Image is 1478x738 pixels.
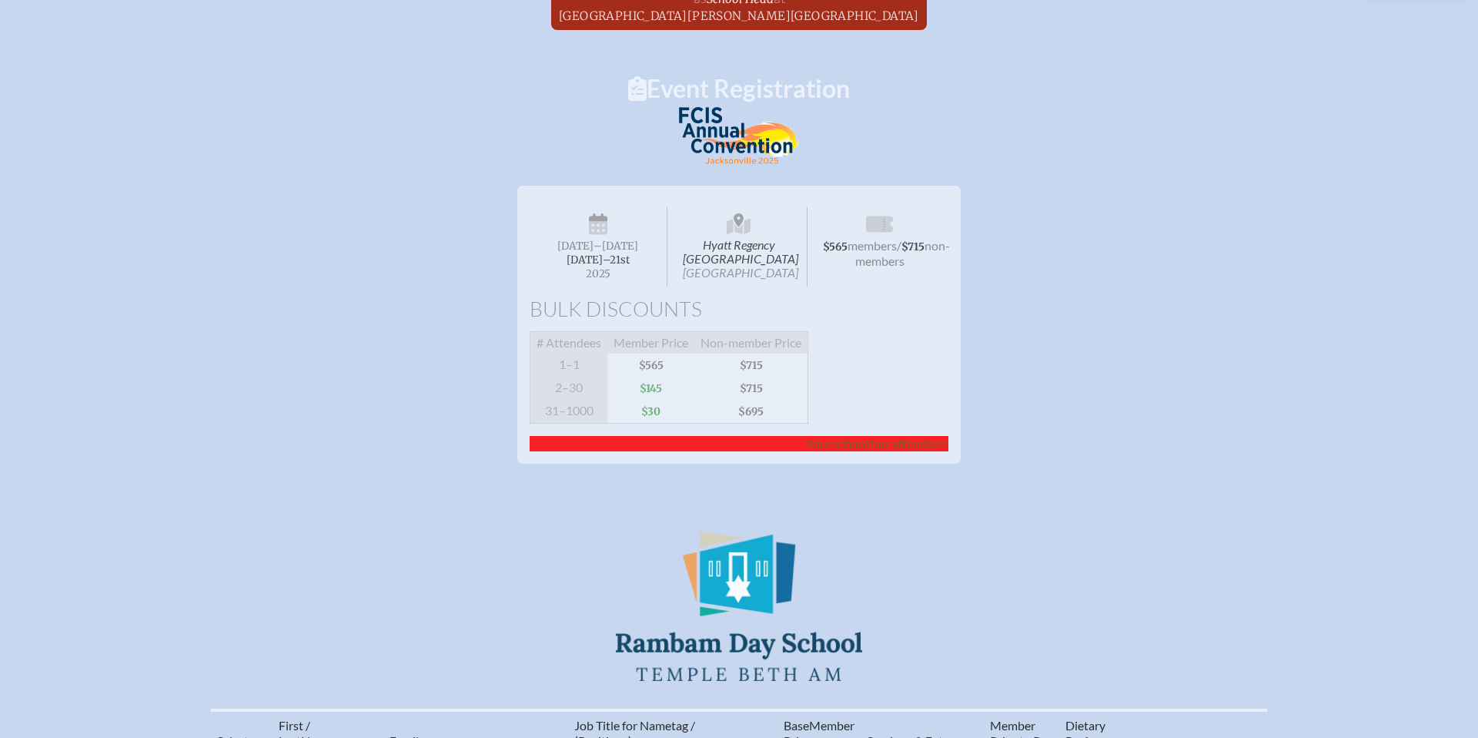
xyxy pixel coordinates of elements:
span: $715 [694,377,808,400]
span: # Attendees [530,332,608,354]
span: $145 [607,377,694,400]
span: $30 [607,400,694,424]
span: er [844,718,854,733]
span: 31–1000 [530,400,608,424]
span: [DATE]–⁠21st [567,253,630,267]
span: [GEOGRAPHIC_DATA] [683,265,798,280]
span: Base [784,718,809,733]
span: [GEOGRAPHIC_DATA][PERSON_NAME][GEOGRAPHIC_DATA] [559,8,919,23]
span: non-members [855,238,951,268]
span: / [897,238,901,253]
h1: Bulk Discounts [530,299,948,320]
img: Rambam Day School Temple Beth Am [616,532,862,681]
span: members [848,238,897,253]
img: FCIS Convention 2025 [679,107,799,165]
span: Member Price [607,332,694,354]
span: Non-member Price [694,332,808,354]
span: Your school has attendees! [806,436,948,451]
span: 1–1 [530,354,608,377]
span: Hyatt Regency [GEOGRAPHIC_DATA] [670,207,808,287]
span: $565 [607,354,694,377]
span: First / [279,718,310,733]
span: $565 [823,240,848,253]
span: $715 [694,354,808,377]
span: [DATE] [557,240,594,253]
span: 2–30 [530,377,608,400]
span: $695 [694,400,808,424]
span: 2025 [542,268,654,280]
span: –[DATE] [594,240,638,253]
span: $715 [901,240,925,253]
